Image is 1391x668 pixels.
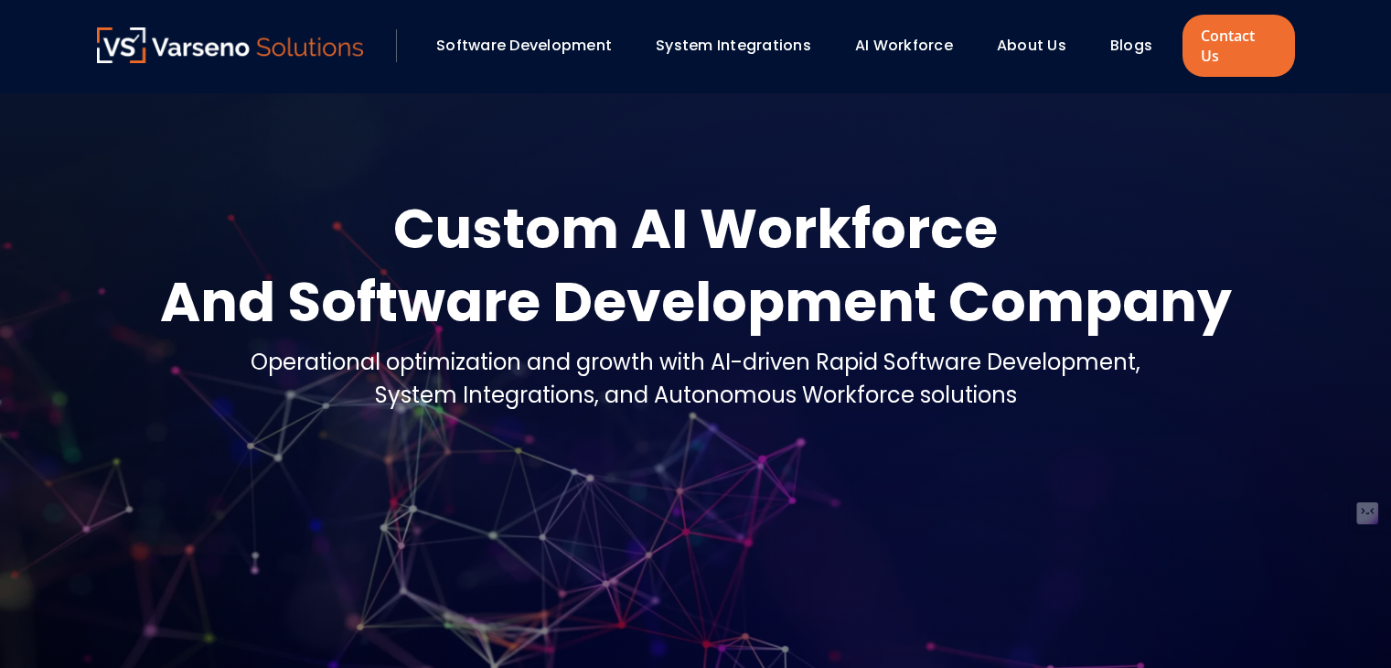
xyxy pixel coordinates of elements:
[846,30,979,61] div: AI Workforce
[160,265,1232,339] div: And Software Development Company
[1110,35,1152,56] a: Blogs
[251,346,1140,379] div: Operational optimization and growth with AI-driven Rapid Software Development,
[1182,15,1294,77] a: Contact Us
[160,192,1232,265] div: Custom AI Workforce
[988,30,1092,61] div: About Us
[855,35,953,56] a: AI Workforce
[1101,30,1178,61] div: Blogs
[427,30,637,61] div: Software Development
[97,27,364,64] a: Varseno Solutions – Product Engineering & IT Services
[656,35,811,56] a: System Integrations
[251,379,1140,412] div: System Integrations, and Autonomous Workforce solutions
[997,35,1066,56] a: About Us
[97,27,364,63] img: Varseno Solutions – Product Engineering & IT Services
[647,30,837,61] div: System Integrations
[436,35,612,56] a: Software Development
